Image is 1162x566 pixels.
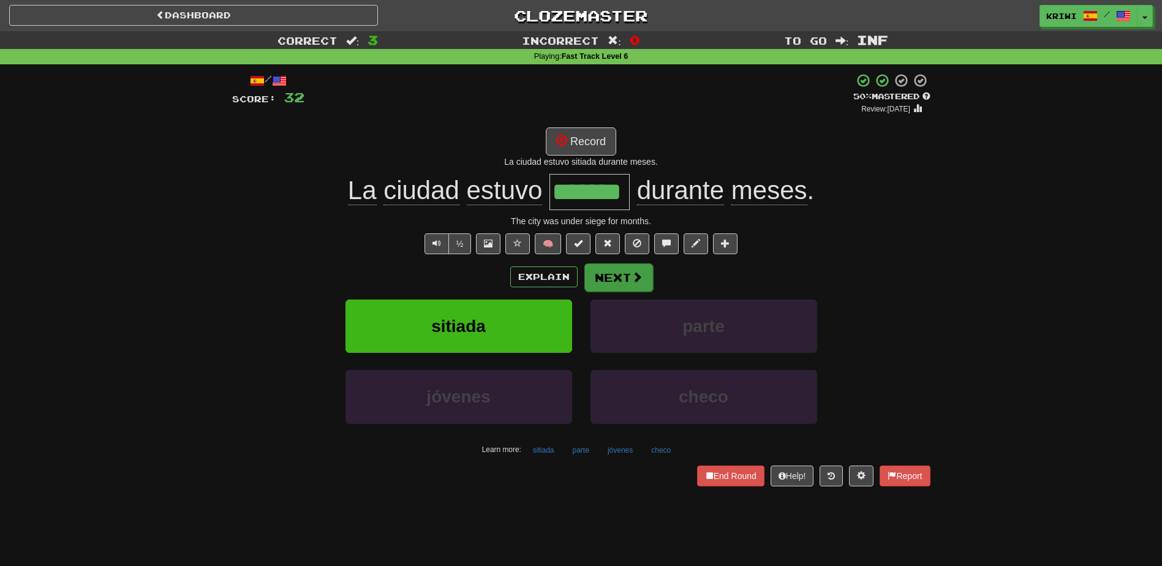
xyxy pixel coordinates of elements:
[510,266,578,287] button: Explain
[682,317,724,336] span: parte
[431,317,486,336] span: sitiada
[422,233,472,254] div: Text-to-speech controls
[535,233,561,254] button: 🧠
[853,91,872,101] span: 50 %
[637,176,724,205] span: durante
[608,36,621,46] span: :
[731,176,807,205] span: meses
[566,233,590,254] button: Set this sentence to 100% Mastered (alt+m)
[396,5,765,26] a: Clozemaster
[9,5,378,26] a: Dashboard
[857,32,888,47] span: Inf
[836,36,849,46] span: :
[522,34,599,47] span: Incorrect
[232,94,276,104] span: Score:
[476,233,500,254] button: Show image (alt+x)
[713,233,738,254] button: Add to collection (alt+a)
[284,89,304,105] span: 32
[771,466,814,486] button: Help!
[505,233,530,254] button: Favorite sentence (alt+f)
[654,233,679,254] button: Discuss sentence (alt+u)
[679,387,728,406] span: checo
[348,176,377,205] span: La
[424,233,449,254] button: Play sentence audio (ctl+space)
[546,127,616,156] button: Record
[595,233,620,254] button: Reset to 0% Mastered (alt+r)
[482,445,521,454] small: Learn more:
[853,91,930,102] div: Mastered
[625,233,649,254] button: Ignore sentence (alt+i)
[1039,5,1137,27] a: kriwi /
[368,32,378,47] span: 3
[684,233,708,254] button: Edit sentence (alt+d)
[345,370,572,423] button: jóvenes
[880,466,930,486] button: Report
[426,387,490,406] span: jóvenes
[584,263,653,292] button: Next
[383,176,459,205] span: ciudad
[644,441,677,459] button: checo
[630,32,640,47] span: 0
[630,176,814,205] span: .
[1104,10,1110,18] span: /
[590,300,817,353] button: parte
[232,156,930,168] div: La ciudad estuvo sitiada durante meses.
[562,52,628,61] strong: Fast Track Level 6
[448,233,472,254] button: ½
[232,215,930,227] div: The city was under siege for months.
[784,34,827,47] span: To go
[345,300,572,353] button: sitiada
[467,176,543,205] span: estuvo
[277,34,338,47] span: Correct
[697,466,764,486] button: End Round
[820,466,843,486] button: Round history (alt+y)
[526,441,561,459] button: sitiada
[566,441,596,459] button: parte
[346,36,360,46] span: :
[601,441,639,459] button: jóvenes
[1046,10,1077,21] span: kriwi
[232,73,304,88] div: /
[861,105,910,113] small: Review: [DATE]
[590,370,817,423] button: checo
